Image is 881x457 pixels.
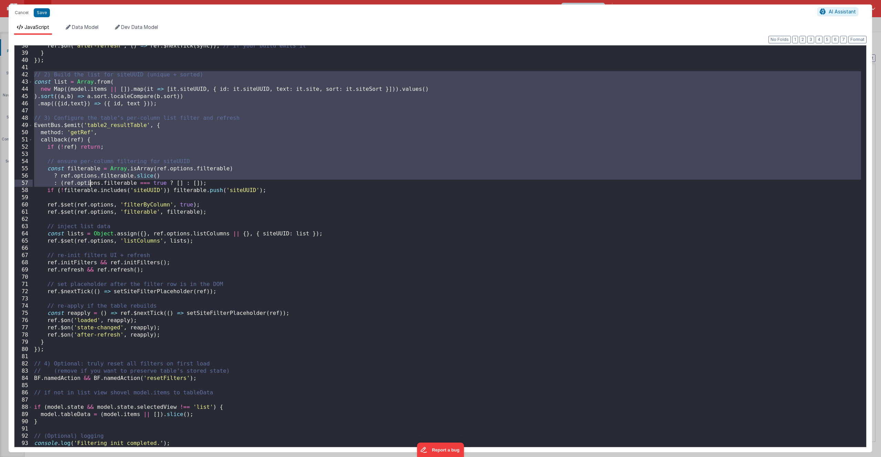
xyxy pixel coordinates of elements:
div: 82 [14,360,33,368]
div: 54 [14,158,33,165]
div: 69 [14,266,33,274]
div: 92 [14,433,33,440]
div: 66 [14,245,33,252]
button: 6 [832,36,839,43]
button: 3 [807,36,814,43]
div: 61 [14,209,33,216]
div: 45 [14,93,33,100]
div: 57 [14,180,33,187]
div: 56 [14,172,33,180]
div: 42 [14,71,33,78]
div: 65 [14,237,33,245]
div: 51 [14,136,33,144]
div: 71 [14,281,33,288]
div: 84 [14,375,33,382]
div: 77 [14,324,33,331]
iframe: Marker.io feedback button [417,443,464,457]
div: 64 [14,230,33,237]
div: 79 [14,339,33,346]
span: Data Model [72,24,98,30]
div: 72 [14,288,33,295]
button: AI Assistant [817,7,858,16]
div: 76 [14,317,33,324]
div: 47 [14,107,33,115]
div: 44 [14,86,33,93]
div: 68 [14,259,33,266]
div: 93 [14,440,33,447]
div: 38 [14,42,33,50]
div: 80 [14,346,33,353]
button: 4 [816,36,822,43]
span: AI Assistant [829,9,856,14]
div: 52 [14,144,33,151]
div: 83 [14,368,33,375]
span: Dev Data Model [121,24,158,30]
div: 81 [14,353,33,360]
div: 63 [14,223,33,230]
div: 73 [14,295,33,302]
div: 75 [14,310,33,317]
button: 5 [824,36,830,43]
div: 41 [14,64,33,71]
div: 67 [14,252,33,259]
span: JavaScript [24,24,49,30]
button: Format [848,36,867,43]
div: 74 [14,302,33,310]
button: 2 [799,36,806,43]
div: 86 [14,389,33,396]
div: 91 [14,425,33,433]
div: 40 [14,57,33,64]
button: No Folds [768,36,791,43]
button: Cancel [11,8,32,18]
div: 46 [14,100,33,107]
div: 87 [14,396,33,404]
button: Save [34,8,50,17]
div: 90 [14,418,33,425]
div: 48 [14,115,33,122]
div: 78 [14,331,33,339]
div: 89 [14,411,33,418]
div: 85 [14,382,33,389]
div: 60 [14,201,33,209]
div: 49 [14,122,33,129]
div: 70 [14,274,33,281]
div: 58 [14,187,33,194]
div: 53 [14,151,33,158]
div: 39 [14,50,33,57]
div: 88 [14,404,33,411]
div: 50 [14,129,33,136]
div: 62 [14,216,33,223]
div: 59 [14,194,33,201]
button: 1 [792,36,798,43]
div: 43 [14,78,33,86]
button: 7 [840,36,847,43]
div: 55 [14,165,33,172]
